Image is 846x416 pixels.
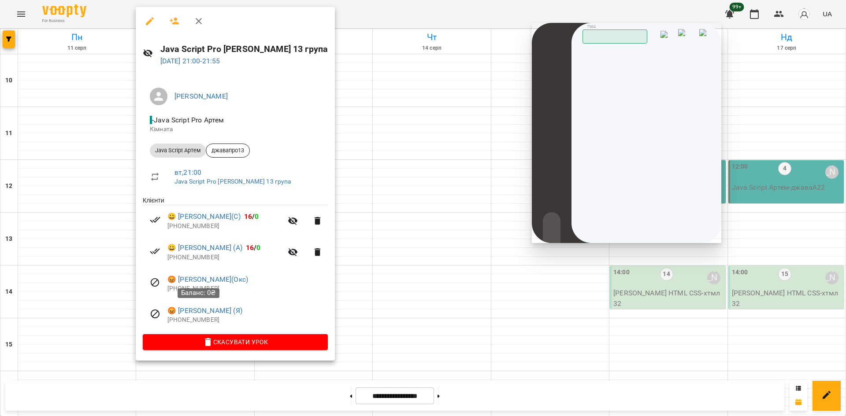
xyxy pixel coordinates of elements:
div: джавапро13 [206,144,250,158]
p: Кімната [150,125,321,134]
a: вт , 21:00 [174,168,201,177]
p: [PHONE_NUMBER] [167,316,328,324]
a: Java Script Pro [PERSON_NAME] 13 група [174,178,291,185]
button: Скасувати Урок [143,334,328,350]
svg: Візит скасовано [150,309,160,319]
a: 😀 [PERSON_NAME] (А) [167,243,242,253]
a: 😡 [PERSON_NAME](Окс) [167,274,248,285]
a: [PERSON_NAME] [174,92,228,100]
span: Баланс: 0₴ [181,289,216,297]
a: 😀 [PERSON_NAME](С) [167,211,241,222]
p: [PHONE_NUMBER] [167,253,282,262]
svg: Візит сплачено [150,214,160,225]
b: / [246,243,261,252]
span: джавапро13 [206,147,249,155]
h6: Java Script Pro [PERSON_NAME] 13 група [160,42,328,56]
ul: Клієнти [143,196,328,334]
b: / [244,212,259,221]
svg: Візит сплачено [150,246,160,257]
span: 0 [256,243,260,252]
p: [PHONE_NUMBER] [167,284,328,293]
svg: Візит скасовано [150,277,160,288]
span: Скасувати Урок [150,337,321,347]
p: [PHONE_NUMBER] [167,222,282,231]
a: 😡 [PERSON_NAME] (Я) [167,306,242,316]
span: 16 [246,243,254,252]
span: Java Script Артем [150,147,206,155]
a: [DATE] 21:00-21:55 [160,57,220,65]
span: 0 [255,212,259,221]
span: 16 [244,212,252,221]
span: - Java Script Pro Артем [150,116,226,124]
